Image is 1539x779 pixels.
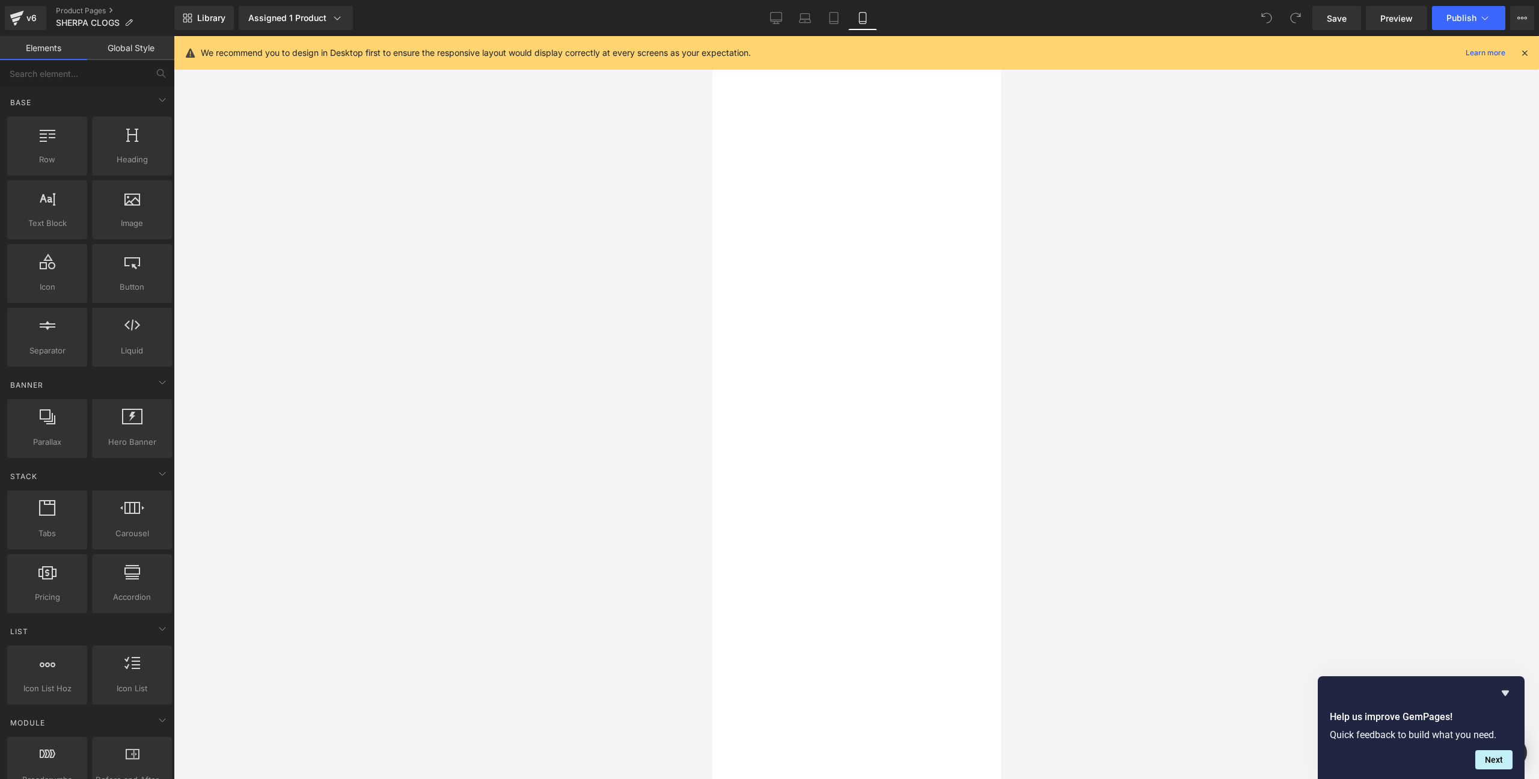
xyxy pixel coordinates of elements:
a: Mobile [848,6,877,30]
a: Product Pages [56,6,174,16]
span: Button [96,281,168,293]
span: SHERPA CLOGS [56,18,120,28]
span: Heading [96,153,168,166]
a: Laptop [791,6,819,30]
span: Hero Banner [96,436,168,448]
a: Global Style [87,36,174,60]
span: Accordion [96,591,168,603]
span: Preview [1380,12,1413,25]
h2: Help us improve GemPages! [1330,710,1513,724]
a: New Library [174,6,234,30]
span: Tabs [11,527,84,540]
div: v6 [24,10,39,26]
a: Tablet [819,6,848,30]
div: Help us improve GemPages! [1330,686,1513,769]
button: More [1510,6,1534,30]
span: Icon List [96,682,168,695]
button: Hide survey [1498,686,1513,700]
span: Save [1327,12,1347,25]
span: Separator [11,344,84,357]
span: Base [9,97,32,108]
a: v6 [5,6,46,30]
span: List [9,626,29,637]
span: Stack [9,471,38,482]
a: Preview [1366,6,1427,30]
a: Desktop [762,6,791,30]
div: Assigned 1 Product [248,12,343,24]
span: Module [9,717,46,729]
span: Library [197,13,225,23]
span: Text Block [11,217,84,230]
span: Icon [11,281,84,293]
button: Undo [1255,6,1279,30]
span: Publish [1446,13,1476,23]
p: We recommend you to design in Desktop first to ensure the responsive layout would display correct... [201,46,751,60]
span: Banner [9,379,44,391]
p: Quick feedback to build what you need. [1330,729,1513,741]
span: Carousel [96,527,168,540]
span: Parallax [11,436,84,448]
span: Pricing [11,591,84,603]
span: Image [96,217,168,230]
span: Liquid [96,344,168,357]
a: Learn more [1461,46,1510,60]
button: Redo [1284,6,1308,30]
span: Icon List Hoz [11,682,84,695]
button: Next question [1475,750,1513,769]
button: Publish [1432,6,1505,30]
span: Row [11,153,84,166]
